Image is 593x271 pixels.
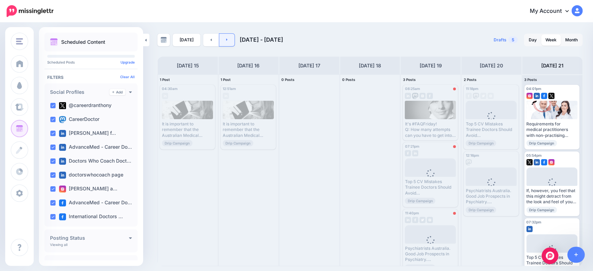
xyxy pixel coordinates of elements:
a: Upgrade [121,60,135,64]
span: 11:40pm [405,211,419,215]
img: Missinglettr [7,5,53,17]
div: Loading [481,178,501,196]
div: Top 5 CV Mistakes Trainee Doctors Should Avoid ▸ [URL] #PracticalTips #Doctor #Job [405,179,456,196]
h4: [DATE] 20 [480,61,503,70]
span: Drip Campaign [223,140,253,146]
div: It is important to remember that the Australian Medical Council Part 2 Clinical OSCE examination ... [223,121,274,138]
span: Drip Campaign [466,207,496,213]
span: Drafts [494,38,506,42]
p: Scheduled Content [61,40,105,44]
div: Loading [481,112,501,130]
img: linkedin-square.png [526,226,533,232]
img: twitter-grey-square.png [480,93,486,99]
span: 04:30am [162,87,178,91]
img: facebook-square.png [59,199,66,206]
img: facebook-square.png [59,213,66,220]
img: linkedin-square.png [534,159,540,165]
div: It's #FAQFriday! Q: How many attempts can you have to get into Surgical Training in [GEOGRAPHIC_D... [405,121,456,138]
div: Psychiatrists Australia. Good Job Prospects in Psychiatry. ▸ [URL] #Doctor #Job #Psychiatry #Spec... [405,246,456,263]
label: Doctors Who Coach Doct… [59,158,131,165]
span: 0 Posts [342,77,355,82]
h4: [DATE] 21 [541,61,563,70]
h4: Posting Status [50,236,129,240]
img: twitter-square.png [59,102,66,109]
a: Drafts5 [489,34,522,46]
span: 08:25am [405,87,420,91]
span: Drip Campaign [405,264,435,271]
label: International Doctors … [59,213,123,220]
img: facebook-square.png [541,159,547,165]
img: twitter-square.png [548,93,554,99]
span: Drip Campaign [466,140,496,146]
p: Scheduled Posts [47,60,135,64]
img: facebook-grey-square.png [466,93,472,99]
span: 1 Post [221,77,231,82]
img: instagram-grey-square.png [419,93,426,99]
div: Requirements for medical practitioners with non-practising registration or medical practitioners ... [526,121,577,138]
div: Loading [542,245,561,263]
div: It is important to remember that the Australian Medical Council Part 2 Clinical OSCE examination ... [162,121,213,138]
img: mastodon-grey-square.png [412,93,418,99]
span: 11:18pm [466,87,478,91]
img: instagram-square.png [59,186,66,192]
img: calendar.png [50,38,58,46]
span: 1 Post [160,77,170,82]
a: Month [561,34,582,46]
a: Day [525,34,541,46]
img: linkedin-square.png [59,144,66,151]
span: 2 Posts [463,77,476,82]
img: twitter-square.png [526,159,533,165]
label: AdvanceMed - Career Do… [59,199,132,206]
img: linkedin-square.png [59,172,66,179]
img: twitter-grey-square.png [419,217,426,223]
img: instagram-grey-square.png [487,93,494,99]
div: Loading [421,236,440,254]
img: calendar-grey-darker.png [160,37,167,43]
img: linkedin-square.png [534,93,540,99]
label: [PERSON_NAME] a… [59,186,117,192]
img: linkedin-grey-square.png [405,93,411,99]
a: Week [541,34,561,46]
div: Loading [542,178,561,196]
img: facebook-grey-square.png [427,93,433,99]
img: linkedin-grey-square.png [162,93,168,99]
span: Drip Campaign [526,207,557,213]
label: doctorswhocoach page [59,172,123,179]
img: instagram-square.png [526,93,533,99]
span: 04:01pm [526,87,541,91]
div: Top 5 CV Mistakes Trainee Doctors Should Avoid ▸ [URL] [466,121,517,138]
img: menu.png [16,38,23,44]
span: 5 [508,36,518,43]
label: AdvanceMed - Career Do… [59,144,132,151]
span: Drip Campaign [162,140,192,146]
div: Open Intercom Messenger [542,247,558,264]
h4: [DATE] 15 [176,61,199,70]
img: linkedin-grey-square.png [223,93,229,99]
h4: [DATE] 19 [420,61,442,70]
span: 12:51am [223,87,236,91]
h4: Filters [47,75,135,80]
span: 3 Posts [524,77,537,82]
img: linkedin-square.png [59,130,66,137]
img: instagram-grey-square.png [427,217,433,223]
span: 07:32pm [526,220,541,224]
span: 0 Posts [281,77,295,82]
span: Drip Campaign [526,140,557,146]
h4: [DATE] 16 [237,61,260,70]
label: CareerDoctor [59,116,99,123]
img: instagram-square.png [548,159,554,165]
img: linkedin-grey-square.png [405,217,411,223]
img: linkedin-square.png [59,158,66,165]
p: Viewing all [50,243,67,247]
a: [DATE] [173,34,200,46]
h4: [DATE] 17 [298,61,320,70]
img: facebook-grey-square.png [412,217,418,223]
span: Drip Campaign [405,198,435,204]
span: 07:21pm [405,144,419,148]
label: @careerdranthony [59,102,112,109]
a: Clear All [120,75,135,79]
img: linkedin-grey-square.png [412,150,418,156]
span: 05:54pm [526,153,542,157]
span: 3 Posts [403,77,415,82]
div: Psychiatrists Australia. Good Job Prospects in Psychiatry. ▸ [URL] #Doctor #Job #Psychiatry [466,188,517,205]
